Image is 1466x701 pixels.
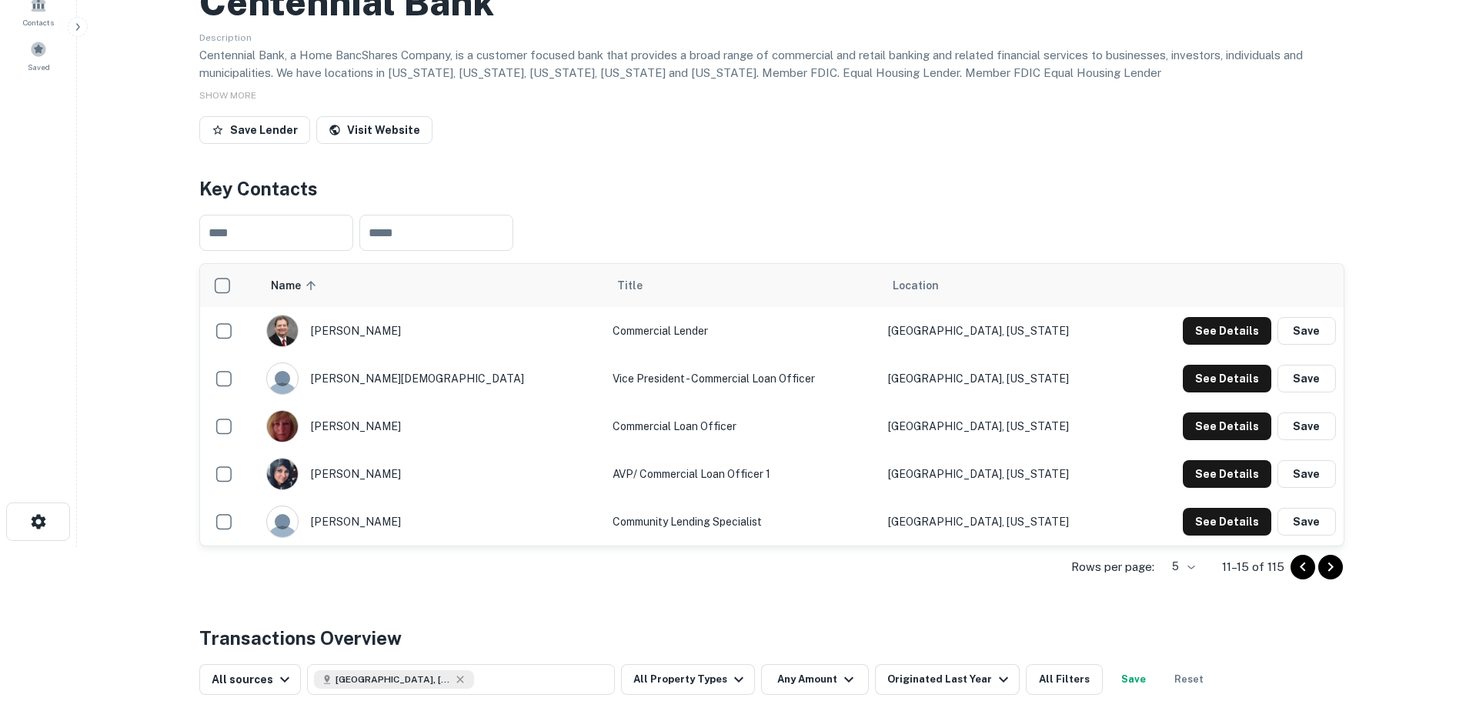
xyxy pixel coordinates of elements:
[1318,555,1343,579] button: Go to next page
[1277,508,1336,536] button: Save
[605,307,881,355] td: Commercial Lender
[1183,365,1271,392] button: See Details
[1277,412,1336,440] button: Save
[23,16,54,28] span: Contacts
[267,411,298,442] img: 1517441205000
[1164,664,1214,695] button: Reset
[880,450,1129,498] td: [GEOGRAPHIC_DATA], [US_STATE]
[1222,558,1284,576] p: 11–15 of 115
[266,315,597,347] div: [PERSON_NAME]
[605,355,881,402] td: Vice President - Commercial Loan Officer
[199,116,310,144] button: Save Lender
[1277,365,1336,392] button: Save
[1277,460,1336,488] button: Save
[875,664,1020,695] button: Originated Last Year
[28,61,50,73] span: Saved
[621,664,755,695] button: All Property Types
[266,458,597,490] div: [PERSON_NAME]
[605,498,881,546] td: Community Lending Specialist
[199,46,1344,82] p: Centennial Bank, a Home BancShares Company, is a customer focused bank that provides a broad rang...
[893,276,939,295] span: Location
[212,670,294,689] div: All sources
[1291,555,1315,579] button: Go to previous page
[1071,558,1154,576] p: Rows per page:
[880,402,1129,450] td: [GEOGRAPHIC_DATA], [US_STATE]
[1277,317,1336,345] button: Save
[199,32,252,43] span: Description
[266,506,597,538] div: [PERSON_NAME]
[1160,556,1197,578] div: 5
[199,664,301,695] button: All sources
[1183,317,1271,345] button: See Details
[880,355,1129,402] td: [GEOGRAPHIC_DATA], [US_STATE]
[200,264,1344,546] div: scrollable content
[266,362,597,395] div: [PERSON_NAME][DEMOGRAPHIC_DATA]
[199,175,1344,202] h4: Key Contacts
[1183,460,1271,488] button: See Details
[267,315,298,346] img: 1517034993138
[880,307,1129,355] td: [GEOGRAPHIC_DATA], [US_STATE]
[1026,664,1103,695] button: All Filters
[1183,508,1271,536] button: See Details
[267,363,298,394] img: 9c8pery4andzj6ohjkjp54ma2
[880,264,1129,307] th: Location
[605,450,881,498] td: AVP/ Commercial Loan Officer 1
[336,673,451,686] span: [GEOGRAPHIC_DATA], [GEOGRAPHIC_DATA], [GEOGRAPHIC_DATA]
[1109,664,1158,695] button: Save your search to get updates of matches that match your search criteria.
[617,276,663,295] span: Title
[267,506,298,537] img: 9c8pery4andzj6ohjkjp54ma2
[880,498,1129,546] td: [GEOGRAPHIC_DATA], [US_STATE]
[307,664,615,695] button: [GEOGRAPHIC_DATA], [GEOGRAPHIC_DATA], [GEOGRAPHIC_DATA]
[267,459,298,489] img: 1723141923903
[605,402,881,450] td: Commercial Loan Officer
[259,264,605,307] th: Name
[266,410,597,442] div: [PERSON_NAME]
[316,116,432,144] a: Visit Website
[271,276,321,295] span: Name
[887,670,1013,689] div: Originated Last Year
[1389,578,1466,652] iframe: Chat Widget
[5,35,72,76] a: Saved
[605,264,881,307] th: Title
[1183,412,1271,440] button: See Details
[761,664,869,695] button: Any Amount
[199,90,256,101] span: SHOW MORE
[199,624,402,652] h4: Transactions Overview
